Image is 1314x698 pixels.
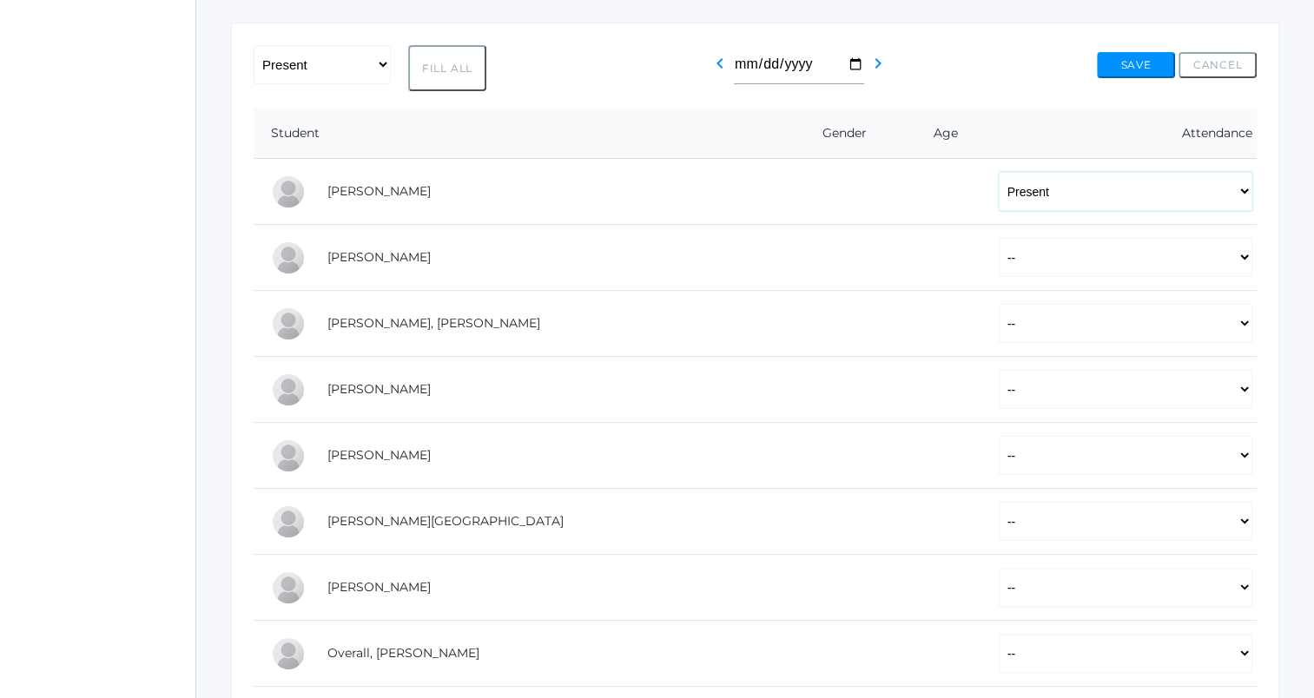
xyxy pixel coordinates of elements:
a: [PERSON_NAME], [PERSON_NAME] [327,315,540,331]
th: Student [254,109,778,159]
i: chevron_left [710,53,730,74]
a: [PERSON_NAME][GEOGRAPHIC_DATA] [327,513,564,529]
i: chevron_right [868,53,888,74]
th: Attendance [981,109,1257,159]
div: LaRae Erner [271,372,306,407]
button: Save [1097,52,1175,78]
div: Presley Davenport [271,306,306,341]
th: Gender [778,109,898,159]
button: Cancel [1179,52,1257,78]
div: Eva Carr [271,240,306,275]
a: [PERSON_NAME] [327,249,431,265]
a: chevron_left [710,61,730,77]
button: Fill All [408,45,486,91]
a: chevron_right [868,61,888,77]
a: [PERSON_NAME] [327,183,431,199]
div: Chris Overall [271,636,306,671]
a: [PERSON_NAME] [327,447,431,463]
div: Marissa Myers [271,570,306,605]
a: Overall, [PERSON_NAME] [327,645,479,661]
a: [PERSON_NAME] [327,579,431,595]
div: Austin Hill [271,504,306,539]
a: [PERSON_NAME] [327,381,431,397]
th: Age [897,109,981,159]
div: Pierce Brozek [271,174,306,209]
div: Rachel Hayton [271,438,306,473]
